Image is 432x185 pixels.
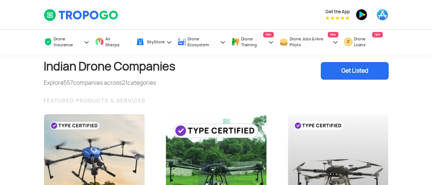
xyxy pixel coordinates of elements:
span: 21 [122,79,127,87]
div: Explore companies across categories [44,79,175,87]
img: TropoGo Logo [44,9,119,21]
a: Drone Insurance [44,30,90,54]
img: ic_playstore.png [356,9,367,21]
a: Air Sherpa [95,30,130,54]
span: Drone Loans [354,36,375,48]
a: Drone LoansNew [344,30,383,54]
a: Drone TrainingNew [231,30,274,54]
span: Drone Ecosystem [188,36,218,48]
span: Drone Insurance [54,36,82,48]
span: Drone Jobs & Hire Pilots [290,36,331,48]
span: New [328,32,338,37]
a: SkyStore [136,31,172,53]
span: Drone Training [241,36,266,48]
h1: Indian Drone Companies [44,54,175,79]
img: ic_appstore.png [377,9,388,21]
span: New [372,32,383,37]
img: App Raking [326,16,349,20]
div: Get Listed [321,62,389,80]
span: SkyStore [147,39,165,45]
span: Air Sherpa [105,36,123,48]
span: New [263,32,274,37]
div: FEATURED PRODUCTS & SERVICES [44,96,389,105]
span: 557 [63,79,73,87]
span: Get the App [326,9,350,15]
a: Drone Jobs & Hire PilotsNew [279,30,338,54]
a: Drone Ecosystem [178,30,226,54]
